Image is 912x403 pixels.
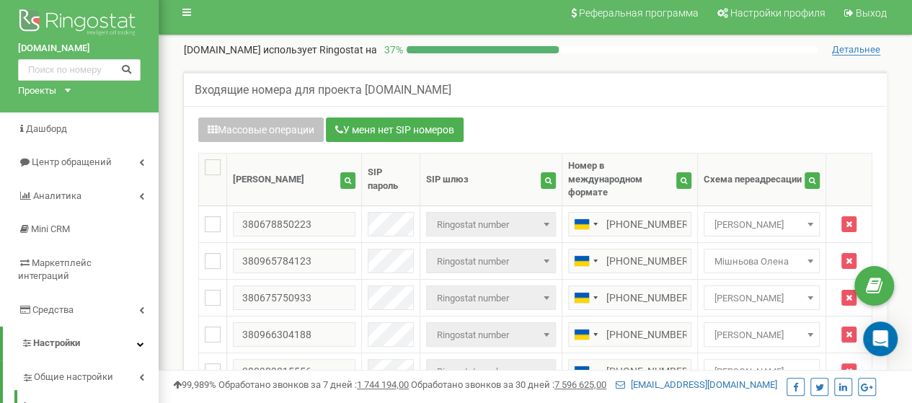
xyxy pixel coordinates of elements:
[32,156,112,167] span: Центр обращений
[568,249,691,273] input: 050 123 4567
[426,322,556,347] span: Ringostat number
[709,362,815,382] span: Дегнера Мирослава
[704,285,820,310] span: Василенко Ксения
[33,337,80,348] span: Настройки
[218,379,409,390] span: Обработано звонков за 7 дней :
[426,359,556,384] span: Ringostat number
[431,362,551,382] span: Ringostat number
[568,159,676,200] div: Номер в международном формате
[709,325,815,345] span: Оверченко Тетяна
[709,215,815,235] span: Мельник Ольга
[704,212,820,236] span: Мельник Ольга
[569,360,602,383] div: Telephone country code
[18,59,141,81] input: Поиск по номеру
[33,190,81,201] span: Аналитика
[34,371,113,384] span: Общие настройки
[704,249,820,273] span: Мішньова Олена
[31,223,70,234] span: Mini CRM
[431,215,551,235] span: Ringostat number
[195,84,451,97] h5: Входящие номера для проекта [DOMAIN_NAME]
[26,123,67,134] span: Дашборд
[263,44,377,56] span: использует Ringostat на
[32,304,74,315] span: Средства
[704,322,820,347] span: Оверченко Тетяна
[616,379,777,390] a: [EMAIL_ADDRESS][DOMAIN_NAME]
[431,325,551,345] span: Ringostat number
[704,173,802,187] div: Схема переадресации
[730,7,825,19] span: Настройки профиля
[22,360,159,390] a: Общие настройки
[709,288,815,309] span: Василенко Ксения
[173,379,216,390] span: 99,989%
[426,212,556,236] span: Ringostat number
[426,285,556,310] span: Ringostat number
[704,359,820,384] span: Дегнера Мирослава
[3,327,159,360] a: Настройки
[568,285,691,310] input: 050 123 4567
[326,118,464,142] button: У меня нет SIP номеров
[863,322,898,356] div: Open Intercom Messenger
[832,44,880,56] span: Детальнее
[579,7,699,19] span: Реферальная программа
[568,322,691,347] input: 050 123 4567
[233,173,304,187] div: [PERSON_NAME]
[426,173,469,187] div: SIP шлюз
[18,84,56,98] div: Проекты
[184,43,377,57] p: [DOMAIN_NAME]
[426,249,556,273] span: Ringostat number
[568,212,691,236] input: 050 123 4567
[431,288,551,309] span: Ringostat number
[361,154,420,206] th: SIP пароль
[569,249,602,273] div: Telephone country code
[198,118,324,142] button: Массовые операции
[18,6,141,42] img: Ringostat logo
[18,42,141,56] a: [DOMAIN_NAME]
[709,252,815,272] span: Мішньова Олена
[431,252,551,272] span: Ringostat number
[568,359,691,384] input: 050 123 4567
[357,379,409,390] u: 1 744 194,00
[377,43,407,57] p: 37 %
[411,379,606,390] span: Обработано звонков за 30 дней :
[569,323,602,346] div: Telephone country code
[569,213,602,236] div: Telephone country code
[18,257,92,282] span: Маркетплейс интеграций
[569,286,602,309] div: Telephone country code
[554,379,606,390] u: 7 596 625,00
[856,7,887,19] span: Выход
